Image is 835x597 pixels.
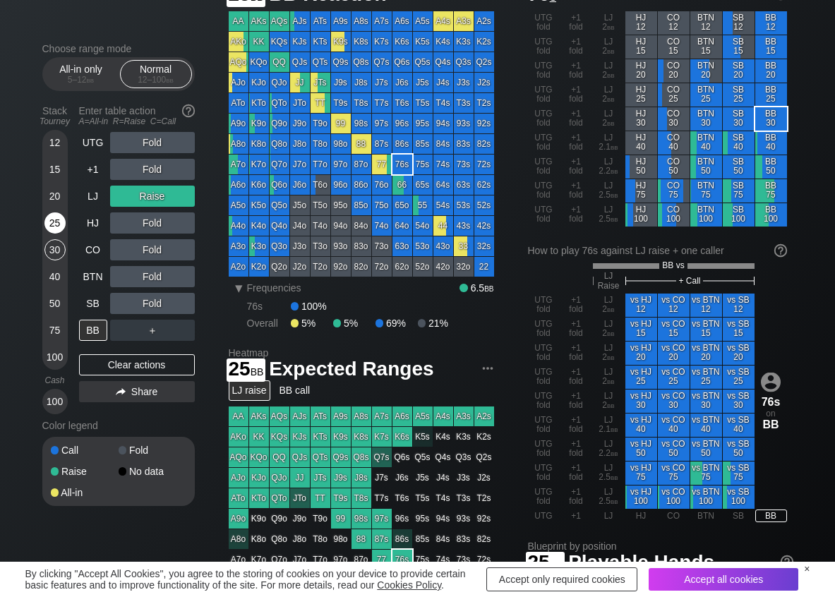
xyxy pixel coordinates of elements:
[311,32,330,52] div: KTs
[433,155,453,174] div: 74s
[110,239,195,260] div: Fold
[126,75,186,85] div: 12 – 100
[110,266,195,287] div: Fold
[44,391,66,412] div: 100
[625,11,657,35] div: HJ 12
[773,243,788,258] img: help.32db89a4.svg
[249,11,269,31] div: AKs
[392,114,412,133] div: 96s
[723,179,755,203] div: SB 75
[44,266,66,287] div: 40
[611,214,618,224] span: bb
[593,107,625,131] div: LJ 2
[229,11,248,31] div: AA
[110,186,195,207] div: Raise
[110,132,195,153] div: Fold
[119,445,186,455] div: Fold
[528,203,560,227] div: UTG fold
[658,35,690,59] div: CO 15
[79,186,107,207] div: LJ
[44,186,66,207] div: 20
[607,70,615,80] span: bb
[690,11,722,35] div: BTN 12
[44,293,66,314] div: 50
[249,195,269,215] div: K5o
[761,372,781,392] img: icon-avatar.b40e07d9.svg
[249,32,269,52] div: KK
[270,32,289,52] div: KQs
[560,59,592,83] div: +1 fold
[690,179,722,203] div: BTN 75
[290,195,310,215] div: J5o
[270,216,289,236] div: Q4o
[474,216,494,236] div: 42s
[290,114,310,133] div: J9o
[560,11,592,35] div: +1 fold
[311,73,330,92] div: JTs
[658,11,690,35] div: CO 12
[331,114,351,133] div: 99
[372,134,392,154] div: 87s
[474,134,494,154] div: 82s
[755,131,787,155] div: BB 40
[229,195,248,215] div: A5o
[229,175,248,195] div: A6o
[528,59,560,83] div: UTG fold
[755,59,787,83] div: BB 20
[593,131,625,155] div: LJ 2.1
[372,52,392,72] div: Q7s
[352,93,371,113] div: T8s
[433,216,453,236] div: 44
[755,155,787,179] div: BB 50
[658,107,690,131] div: CO 30
[290,73,310,92] div: JJ
[44,212,66,234] div: 25
[454,236,474,256] div: 33
[658,203,690,227] div: CO 100
[454,195,474,215] div: 53s
[229,134,248,154] div: A8o
[433,175,453,195] div: 64s
[433,11,453,31] div: A4s
[270,73,289,92] div: QJo
[486,567,637,591] div: Accept only required cookies
[290,52,310,72] div: QJs
[249,93,269,113] div: KTo
[79,116,195,126] div: A=All-in R=Raise C=Call
[372,11,392,31] div: A7s
[413,195,433,215] div: 55
[352,236,371,256] div: 83o
[331,52,351,72] div: Q9s
[249,236,269,256] div: K3o
[249,114,269,133] div: K9o
[270,93,289,113] div: QTo
[311,195,330,215] div: T5o
[352,32,371,52] div: K8s
[474,195,494,215] div: 52s
[270,155,289,174] div: Q7o
[723,203,755,227] div: SB 100
[311,93,330,113] div: TT
[372,236,392,256] div: 73o
[474,155,494,174] div: 72s
[352,52,371,72] div: Q8s
[413,93,433,113] div: T5s
[474,93,494,113] div: T2s
[372,195,392,215] div: 75o
[311,236,330,256] div: T3o
[625,131,657,155] div: HJ 40
[413,257,433,277] div: 52o
[49,61,114,88] div: All-in only
[249,134,269,154] div: K8o
[311,52,330,72] div: QTs
[649,568,798,591] div: Accept all cookies
[723,35,755,59] div: SB 15
[755,11,787,35] div: BB 12
[560,203,592,227] div: +1 fold
[392,93,412,113] div: T6s
[44,320,66,341] div: 75
[229,216,248,236] div: A4o
[352,73,371,92] div: J8s
[454,73,474,92] div: J3s
[474,175,494,195] div: 62s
